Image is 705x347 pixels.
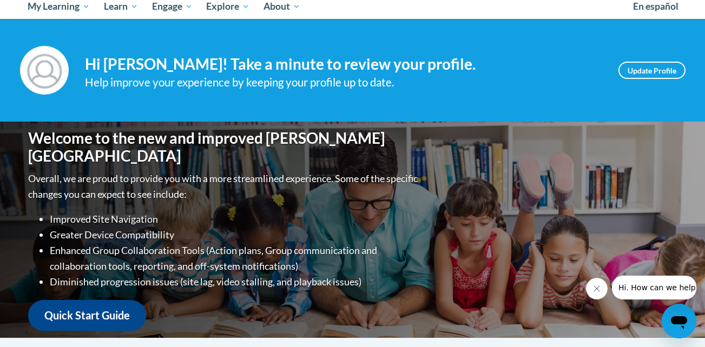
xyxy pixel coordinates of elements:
iframe: Message from company [612,276,696,299]
div: Help improve your experience by keeping your profile up to date. [85,74,602,91]
span: En español [633,1,678,12]
li: Enhanced Group Collaboration Tools (Action plans, Group communication and collaboration tools, re... [50,243,420,274]
li: Diminished progression issues (site lag, video stalling, and playback issues) [50,274,420,290]
p: Overall, we are proud to provide you with a more streamlined experience. Some of the specific cha... [28,171,420,202]
h4: Hi [PERSON_NAME]! Take a minute to review your profile. [85,55,602,74]
img: Profile Image [20,46,69,95]
h1: Welcome to the new and improved [PERSON_NAME][GEOGRAPHIC_DATA] [28,129,420,165]
a: Update Profile [618,62,686,79]
iframe: Button to launch messaging window [662,304,696,338]
iframe: Close message [586,278,608,299]
li: Improved Site Navigation [50,211,420,227]
a: Quick Start Guide [28,300,146,331]
span: Hi. How can we help? [6,8,88,16]
li: Greater Device Compatibility [50,227,420,243]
